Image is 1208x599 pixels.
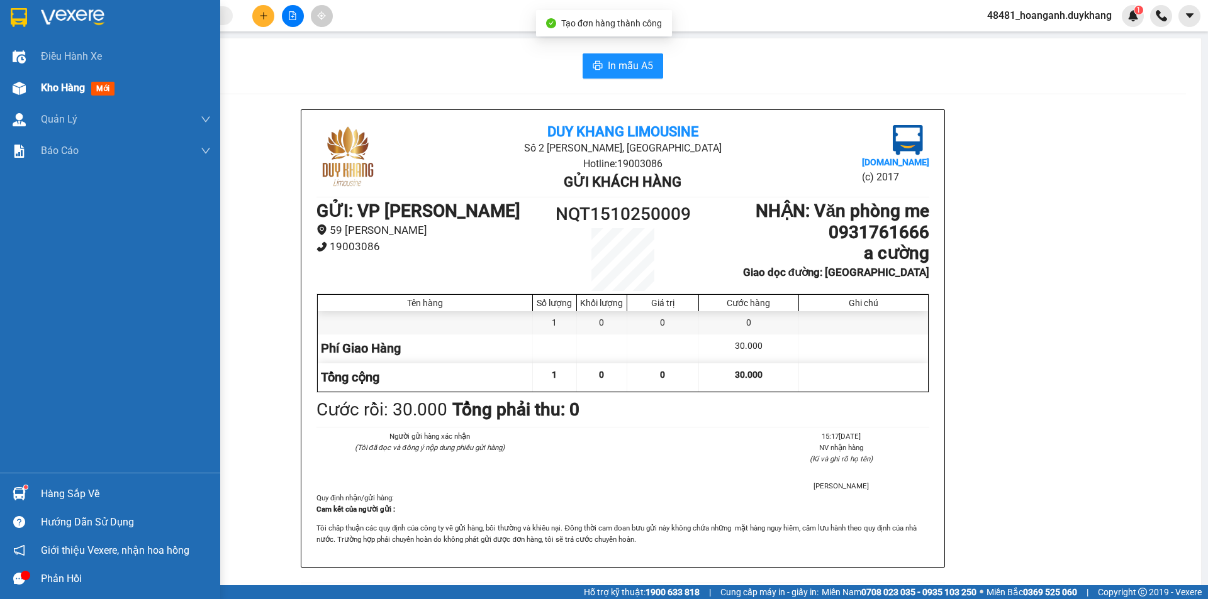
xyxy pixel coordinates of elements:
b: Duy Khang Limousine [547,124,698,140]
b: Tổng phải thu: 0 [452,399,579,420]
b: Giao dọc đường: [GEOGRAPHIC_DATA] [743,266,929,278]
span: | [1087,585,1088,599]
div: Giá trị [630,298,695,308]
span: file-add [288,11,297,20]
span: question-circle [13,516,25,528]
button: caret-down [1178,5,1200,27]
img: warehouse-icon [13,487,26,500]
span: check-circle [546,18,556,28]
div: Tên hàng [321,298,529,308]
div: Khối lượng [580,298,624,308]
img: logo.jpg [316,125,379,188]
li: NV nhận hàng [754,442,929,453]
span: aim [317,11,326,20]
p: Tôi chấp thuận các quy định của công ty về gửi hàng, bồi thường và khiếu nại. Đồng thời cam đoan ... [316,522,929,545]
strong: 0708 023 035 - 0935 103 250 [861,587,976,597]
span: mới [91,82,115,96]
span: 48481_hoanganh.duykhang [977,8,1122,23]
span: Quản Lý [41,111,77,127]
sup: 1 [24,485,28,489]
button: plus [252,5,274,27]
sup: 1 [1134,6,1143,14]
button: printerIn mẫu A5 [583,53,663,79]
span: ⚪️ [980,590,983,595]
span: Tổng cộng [321,370,379,385]
strong: 1900 633 818 [646,587,700,597]
li: 59 [PERSON_NAME] [316,222,546,239]
img: solution-icon [13,145,26,158]
span: Tạo đơn hàng thành công [561,18,662,28]
span: 0 [660,370,665,380]
i: (Kí và ghi rõ họ tên) [810,454,873,463]
div: 0 [577,311,627,334]
span: caret-down [1184,10,1195,21]
div: Ghi chú [802,298,925,308]
div: 1 [533,311,577,334]
li: Hotline: 19003086 [418,156,827,172]
img: warehouse-icon [13,113,26,126]
span: message [13,573,25,585]
li: (c) 2017 [862,169,929,185]
i: (Tôi đã đọc và đồng ý nộp dung phiếu gửi hàng) [355,443,505,452]
b: [DOMAIN_NAME] [862,157,929,167]
span: printer [593,60,603,72]
img: logo.jpg [893,125,923,155]
span: down [201,146,211,156]
div: Cước rồi : 30.000 [316,396,447,424]
li: Số 2 [PERSON_NAME], [GEOGRAPHIC_DATA] [418,140,827,156]
li: Người gửi hàng xác nhận [342,431,517,442]
div: 30.000 [699,334,799,363]
b: Gửi khách hàng [564,174,681,190]
span: Kho hàng [41,82,85,94]
span: 1 [552,370,557,380]
img: phone-icon [1156,10,1167,21]
div: 0 [699,311,799,334]
span: 1 [1136,6,1141,14]
button: file-add [282,5,304,27]
span: phone [316,241,327,252]
h1: NQT1510250009 [546,201,700,228]
div: Phí Giao Hàng [318,334,533,363]
div: Hàng sắp về [41,485,211,503]
span: | [709,585,711,599]
div: Hướng dẫn sử dụng [41,513,211,532]
li: [PERSON_NAME] [754,480,929,492]
span: copyright [1138,588,1147,596]
span: Điều hành xe [41,48,102,64]
div: Quy định nhận/gửi hàng : [316,492,929,545]
img: icon-new-feature [1127,10,1139,21]
span: down [201,114,211,124]
strong: Cam kết của người gửi : [316,505,395,514]
span: environment [316,224,327,235]
b: GỬI : VP [PERSON_NAME] [316,201,520,221]
span: Miền Nam [822,585,976,599]
span: Báo cáo [41,143,79,158]
b: NHẬN : Văn phòng me [756,201,929,221]
span: notification [13,544,25,556]
span: plus [259,11,268,20]
button: aim [311,5,333,27]
div: Số lượng [536,298,573,308]
li: 19003086 [316,238,546,255]
div: 0 [627,311,699,334]
strong: 0369 525 060 [1023,587,1077,597]
span: In mẫu A5 [608,58,653,74]
span: Cung cấp máy in - giấy in: [720,585,819,599]
span: Hỗ trợ kỹ thuật: [584,585,700,599]
h1: a cường [700,243,929,264]
span: 30.000 [735,370,763,380]
span: Giới thiệu Vexere, nhận hoa hồng [41,542,189,558]
span: 0 [599,370,604,380]
h1: 0931761666 [700,222,929,243]
div: Phản hồi [41,569,211,588]
span: Miền Bắc [987,585,1077,599]
img: warehouse-icon [13,82,26,95]
div: Cước hàng [702,298,795,308]
img: logo-vxr [11,8,27,27]
li: 15:17[DATE] [754,431,929,442]
img: warehouse-icon [13,50,26,63]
